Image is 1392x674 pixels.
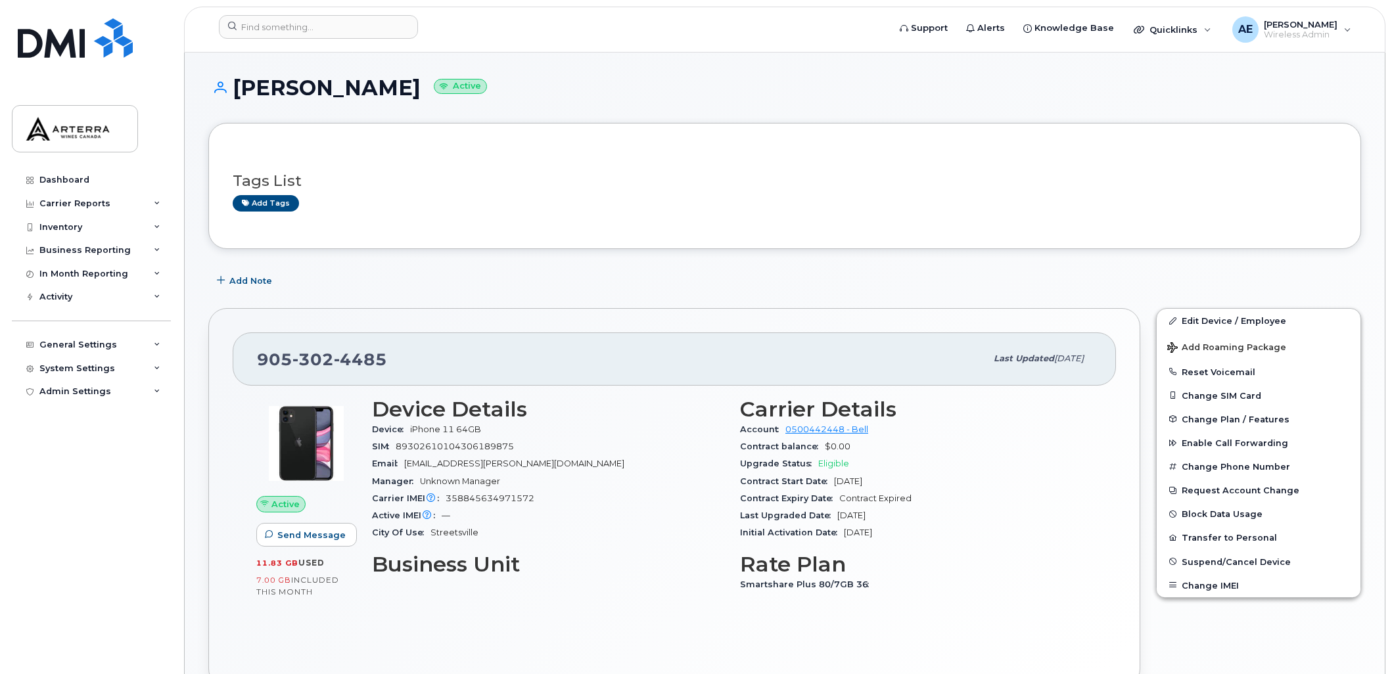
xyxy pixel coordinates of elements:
[372,552,724,576] h3: Business Unit
[229,275,272,287] span: Add Note
[372,424,410,434] span: Device
[267,404,346,483] img: iPhone_11.jpg
[298,558,325,568] span: used
[785,424,868,434] a: 0500442448 - Bell
[256,558,298,568] span: 11.83 GB
[372,397,724,421] h3: Device Details
[1157,550,1360,573] button: Suspend/Cancel Device
[208,269,283,292] button: Add Note
[446,493,534,503] span: 358845634971572
[994,353,1054,363] span: Last updated
[256,575,291,585] span: 7.00 GB
[740,579,875,589] span: Smartshare Plus 80/7GB 36
[256,575,339,596] span: included this month
[1157,407,1360,431] button: Change Plan / Features
[1182,414,1289,424] span: Change Plan / Features
[740,510,837,520] span: Last Upgraded Date
[740,528,844,537] span: Initial Activation Date
[837,510,866,520] span: [DATE]
[233,173,1337,189] h3: Tags List
[277,529,346,541] span: Send Message
[430,528,478,537] span: Streetsville
[271,498,300,510] span: Active
[1157,478,1360,502] button: Request Account Change
[825,441,850,451] span: $0.00
[1157,360,1360,384] button: Reset Voicemail
[1157,455,1360,478] button: Change Phone Number
[372,493,446,503] span: Carrier IMEI
[1054,353,1084,363] span: [DATE]
[1182,438,1288,448] span: Enable Call Forwarding
[740,493,839,503] span: Contract Expiry Date
[1157,384,1360,407] button: Change SIM Card
[372,459,404,468] span: Email
[404,459,624,468] span: [EMAIL_ADDRESS][PERSON_NAME][DOMAIN_NAME]
[396,441,514,451] span: 89302610104306189875
[434,79,487,94] small: Active
[839,493,912,503] span: Contract Expired
[233,195,299,212] a: Add tags
[1157,333,1360,360] button: Add Roaming Package
[1167,342,1286,355] span: Add Roaming Package
[834,476,862,486] span: [DATE]
[1182,556,1291,566] span: Suspend/Cancel Device
[1157,431,1360,455] button: Enable Call Forwarding
[818,459,849,468] span: Eligible
[740,424,785,434] span: Account
[410,424,481,434] span: iPhone 11 64GB
[844,528,872,537] span: [DATE]
[740,459,818,468] span: Upgrade Status
[256,523,357,547] button: Send Message
[257,349,387,369] span: 905
[740,476,834,486] span: Contract Start Date
[372,510,442,520] span: Active IMEI
[442,510,450,520] span: —
[1157,573,1360,597] button: Change IMEI
[208,76,1361,99] h1: [PERSON_NAME]
[1157,309,1360,332] a: Edit Device / Employee
[420,476,500,486] span: Unknown Manager
[372,441,396,451] span: SIM
[740,441,825,451] span: Contract balance
[372,528,430,537] span: City Of Use
[1157,502,1360,526] button: Block Data Usage
[1157,526,1360,549] button: Transfer to Personal
[372,476,420,486] span: Manager
[740,397,1092,421] h3: Carrier Details
[740,552,1092,576] h3: Rate Plan
[292,349,334,369] span: 302
[334,349,387,369] span: 4485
